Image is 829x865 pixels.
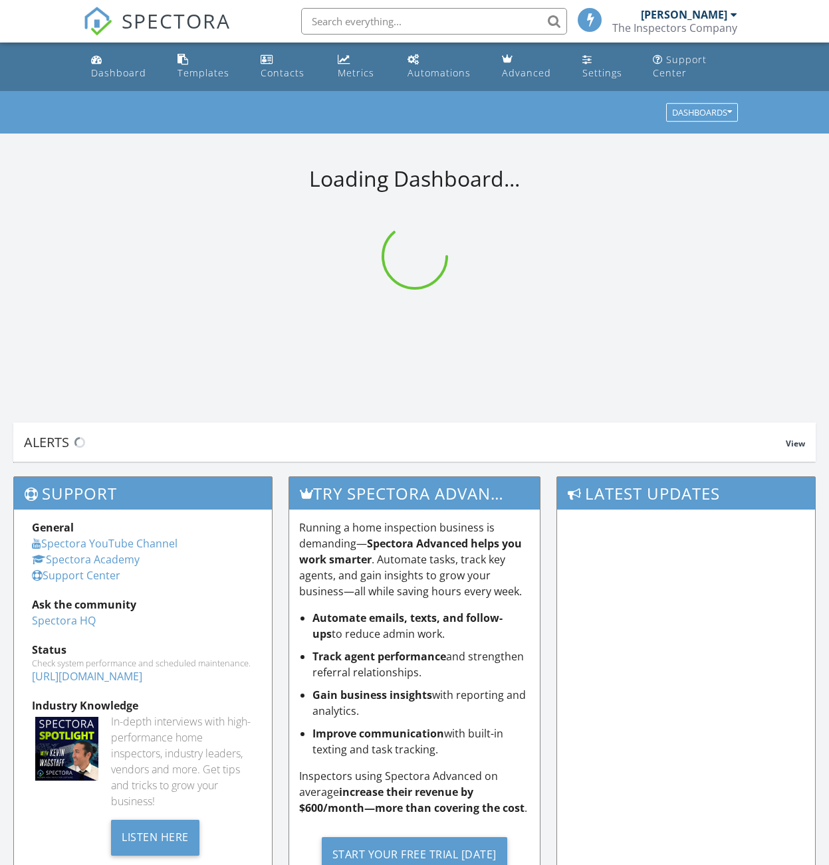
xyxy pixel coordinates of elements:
[312,611,503,641] strong: Automate emails, texts, and follow-ups
[312,725,529,757] li: with built-in texting and task tracking.
[408,66,471,79] div: Automations
[312,648,529,680] li: and strengthen referral relationships.
[32,613,96,628] a: Spectora HQ
[299,768,529,816] p: Inspectors using Spectora Advanced on average .
[338,66,374,79] div: Metrics
[178,66,229,79] div: Templates
[122,7,231,35] span: SPECTORA
[32,536,178,551] a: Spectora YouTube Channel
[32,597,254,613] div: Ask the community
[641,8,727,21] div: [PERSON_NAME]
[577,48,637,86] a: Settings
[83,18,231,46] a: SPECTORA
[32,642,254,658] div: Status
[91,66,146,79] div: Dashboard
[261,66,304,79] div: Contacts
[32,568,120,583] a: Support Center
[32,698,254,714] div: Industry Knowledge
[14,477,272,510] h3: Support
[312,687,529,719] li: with reporting and analytics.
[312,610,529,642] li: to reduce admin work.
[299,520,529,599] p: Running a home inspection business is demanding— . Automate tasks, track key agents, and gain ins...
[557,477,815,510] h3: Latest Updates
[32,520,74,535] strong: General
[289,477,539,510] h3: Try spectora advanced [DATE]
[111,829,199,844] a: Listen Here
[786,438,805,449] span: View
[32,658,254,668] div: Check system performance and scheduled maintenance.
[653,53,707,79] div: Support Center
[312,649,446,664] strong: Track agent performance
[312,726,444,741] strong: Improve communication
[83,7,112,36] img: The Best Home Inspection Software - Spectora
[86,48,162,86] a: Dashboard
[648,48,743,86] a: Support Center
[402,48,486,86] a: Automations (Basic)
[502,66,551,79] div: Advanced
[312,688,432,702] strong: Gain business insights
[32,669,142,684] a: [URL][DOMAIN_NAME]
[672,108,732,118] div: Dashboards
[332,48,392,86] a: Metrics
[497,48,566,86] a: Advanced
[111,714,254,809] div: In-depth interviews with high-performance home inspectors, industry leaders, vendors and more. Ge...
[32,552,140,567] a: Spectora Academy
[582,66,622,79] div: Settings
[24,433,786,451] div: Alerts
[111,820,199,856] div: Listen Here
[301,8,567,35] input: Search everything...
[299,536,522,567] strong: Spectora Advanced helps you work smarter
[172,48,245,86] a: Templates
[612,21,737,35] div: The Inspectors Company
[299,785,525,815] strong: increase their revenue by $600/month—more than covering the cost
[666,104,738,122] button: Dashboards
[35,717,98,780] img: Spectoraspolightmain
[255,48,322,86] a: Contacts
